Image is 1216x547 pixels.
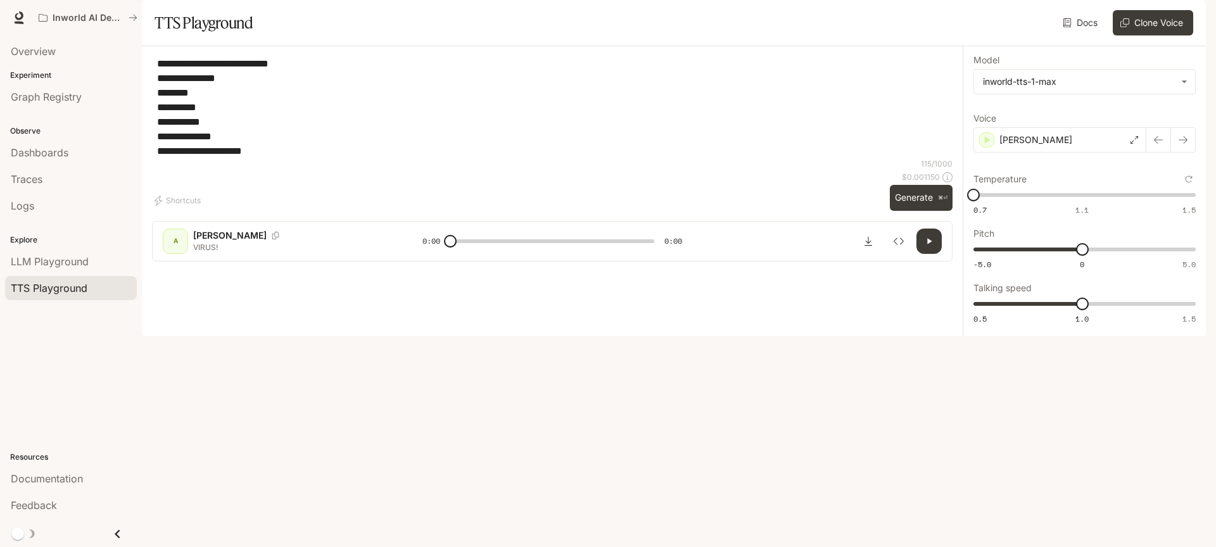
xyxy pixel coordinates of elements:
[664,235,682,248] span: 0:00
[973,56,999,65] p: Model
[973,175,1027,184] p: Temperature
[999,134,1072,146] p: [PERSON_NAME]
[1113,10,1193,35] button: Clone Voice
[938,194,947,202] p: ⌘⏎
[53,13,123,23] p: Inworld AI Demos
[1080,259,1084,270] span: 0
[152,191,206,211] button: Shortcuts
[973,114,996,123] p: Voice
[267,232,284,239] button: Copy Voice ID
[33,5,143,30] button: All workspaces
[974,70,1195,94] div: inworld-tts-1-max
[165,231,186,251] div: A
[193,229,267,242] p: [PERSON_NAME]
[973,284,1032,292] p: Talking speed
[856,229,881,254] button: Download audio
[1182,172,1196,186] button: Reset to default
[973,313,987,324] span: 0.5
[155,10,253,35] h1: TTS Playground
[1182,313,1196,324] span: 1.5
[973,229,994,238] p: Pitch
[1182,259,1196,270] span: 5.0
[1060,10,1103,35] a: Docs
[1075,204,1089,215] span: 1.1
[193,242,392,253] p: VIRUS!
[1075,313,1089,324] span: 1.0
[422,235,440,248] span: 0:00
[890,185,953,211] button: Generate⌘⏎
[973,204,987,215] span: 0.7
[1182,204,1196,215] span: 1.5
[973,259,991,270] span: -5.0
[886,229,911,254] button: Inspect
[983,75,1175,88] div: inworld-tts-1-max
